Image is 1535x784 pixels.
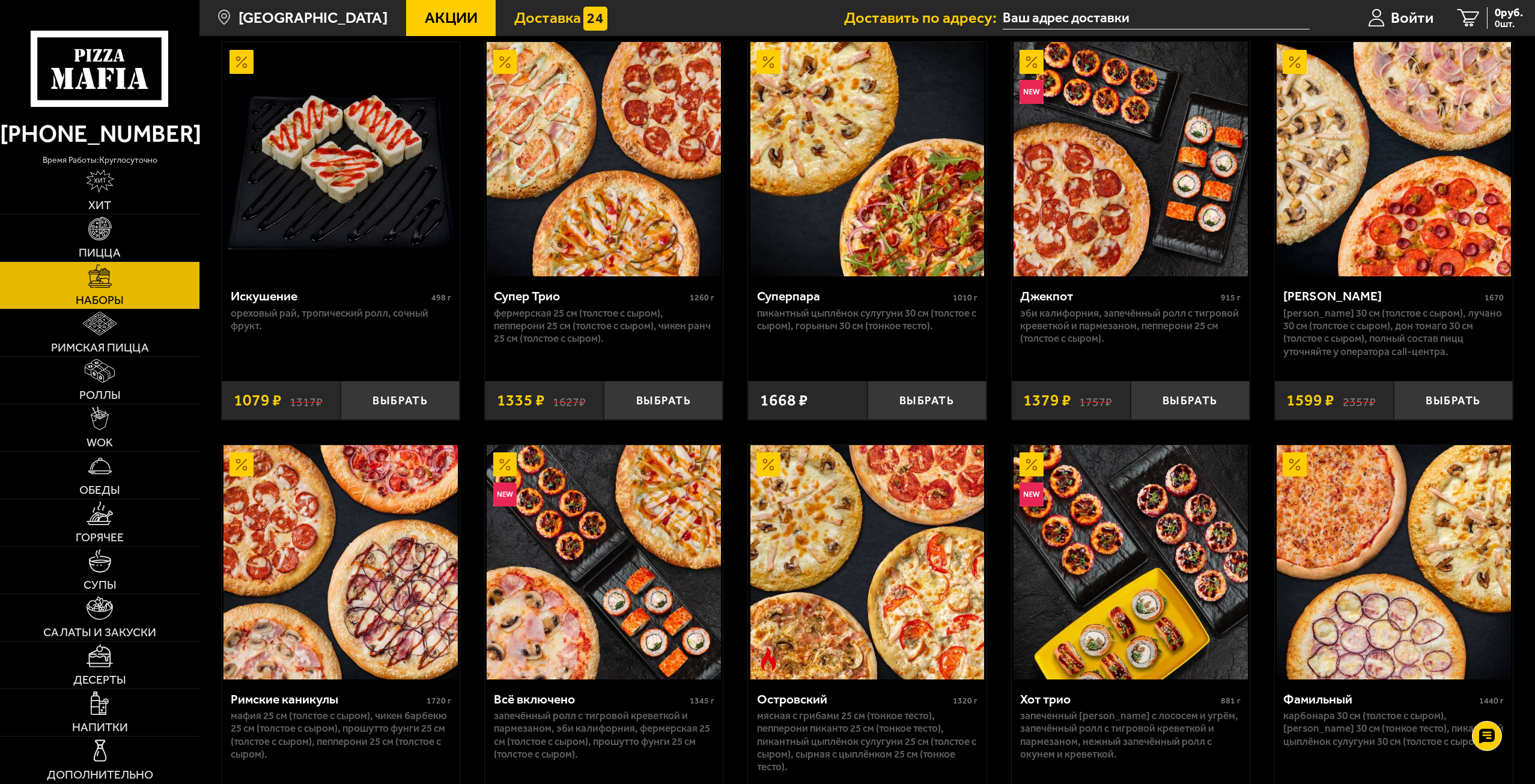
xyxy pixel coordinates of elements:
img: Новинка [493,482,517,506]
img: Акционный [229,50,254,74]
span: Римская пицца [51,342,149,354]
a: АкционныйНовинкаВсё включено [485,445,723,679]
span: 1320 г [953,696,977,706]
img: Акционный [1020,50,1044,74]
s: 1627 ₽ [553,392,586,409]
span: Дополнительно [47,769,153,781]
img: Акционный [756,452,780,476]
span: 1260 г [690,293,714,303]
span: 881 г [1221,696,1241,706]
img: Джекпот [1014,42,1248,276]
img: Новинка [1020,80,1044,104]
img: 15daf4d41897b9f0e9f617042186c801.svg [583,7,607,31]
p: Мясная с грибами 25 см (тонкое тесто), Пепперони Пиканто 25 см (тонкое тесто), Пикантный цыплёнок... [757,710,977,773]
img: Акционный [1283,50,1307,74]
span: 1335 ₽ [497,392,545,409]
img: Акционный [1020,452,1044,476]
p: Запеченный [PERSON_NAME] с лососем и угрём, Запечённый ролл с тигровой креветкой и пармезаном, Не... [1020,710,1241,761]
div: Искушение [231,288,428,304]
span: 1599 ₽ [1286,392,1334,409]
p: Фермерская 25 см (толстое с сыром), Пепперони 25 см (толстое с сыром), Чикен Ранч 25 см (толстое ... [494,307,714,345]
div: Джекпот [1020,288,1218,304]
s: 2357 ₽ [1343,392,1376,409]
div: Фамильный [1283,691,1476,707]
p: [PERSON_NAME] 30 см (толстое с сыром), Лучано 30 см (толстое с сыром), Дон Томаго 30 см (толстое ... [1283,307,1504,358]
span: 1670 [1485,293,1504,303]
div: Римские каникулы [231,691,424,707]
span: WOK [87,437,113,449]
img: Акционный [493,50,517,74]
span: Акции [425,10,478,26]
img: Акционный [493,452,517,476]
span: 1010 г [953,293,977,303]
a: АкционныйОстрое блюдоОстровский [748,445,986,679]
button: Выбрать [1394,381,1513,420]
s: 1317 ₽ [290,392,323,409]
span: 1379 ₽ [1023,392,1071,409]
span: Войти [1391,10,1433,26]
span: 1345 г [690,696,714,706]
img: Островский [750,445,985,679]
img: Суперпара [750,42,985,276]
button: Выбрать [341,381,460,420]
button: Выбрать [604,381,723,420]
input: Ваш адрес доставки [1003,7,1310,29]
span: Горячее [76,532,124,544]
span: Салаты и закуски [43,627,156,639]
span: Десерты [73,674,126,686]
div: Островский [757,691,950,707]
span: 0 руб. [1495,7,1523,19]
img: Акционный [756,50,780,74]
img: Искушение [223,42,458,276]
span: Обеды [79,484,120,496]
img: Фамильный [1277,445,1511,679]
span: 498 г [431,293,451,303]
p: Ореховый рай, Тропический ролл, Сочный фрукт. [231,307,451,333]
p: Пикантный цыплёнок сулугуни 30 см (толстое с сыром), Горыныч 30 см (тонкое тесто). [757,307,977,333]
span: Наборы [76,294,124,306]
s: 1757 ₽ [1079,392,1112,409]
span: Напитки [72,722,128,734]
a: АкционныйНовинкаХот трио [1012,445,1250,679]
a: АкционныйРимские каникулы [222,445,460,679]
a: АкционныйХет Трик [1275,42,1513,276]
button: Выбрать [868,381,986,420]
div: Супер Трио [494,288,687,304]
div: Всё включено [494,691,687,707]
img: Острое блюдо [756,647,780,671]
div: [PERSON_NAME] [1283,288,1482,304]
img: Хет Трик [1277,42,1511,276]
a: АкционныйИскушение [222,42,460,276]
span: 1720 г [427,696,451,706]
img: Супер Трио [487,42,721,276]
span: Пицца [79,247,121,259]
span: [GEOGRAPHIC_DATA] [239,10,388,26]
a: АкционныйНовинкаДжекпот [1012,42,1250,276]
span: 1079 ₽ [234,392,282,409]
div: Суперпара [757,288,950,304]
span: Супы [84,579,117,591]
img: Всё включено [487,445,721,679]
img: Акционный [1283,452,1307,476]
a: АкционныйФамильный [1275,445,1513,679]
img: Новинка [1020,482,1044,506]
span: 1440 г [1479,696,1504,706]
a: АкционныйСуперпара [748,42,986,276]
p: Мафия 25 см (толстое с сыром), Чикен Барбекю 25 см (толстое с сыром), Прошутто Фунги 25 см (толст... [231,710,451,761]
img: Римские каникулы [223,445,458,679]
div: Хот трио [1020,691,1218,707]
span: 915 г [1221,293,1241,303]
span: Доставка [514,10,581,26]
button: Выбрать [1131,381,1250,420]
img: Акционный [229,452,254,476]
span: 1668 ₽ [760,392,808,409]
p: Карбонара 30 см (толстое с сыром), [PERSON_NAME] 30 см (тонкое тесто), Пикантный цыплёнок сулугун... [1283,710,1504,748]
a: АкционныйСупер Трио [485,42,723,276]
span: Роллы [79,389,121,401]
p: Эби Калифорния, Запечённый ролл с тигровой креветкой и пармезаном, Пепперони 25 см (толстое с сыр... [1020,307,1241,345]
span: 0 шт. [1495,19,1523,29]
img: Хот трио [1014,445,1248,679]
span: Доставить по адресу: [844,10,1003,26]
p: Запечённый ролл с тигровой креветкой и пармезаном, Эби Калифорния, Фермерская 25 см (толстое с сы... [494,710,714,761]
span: Хит [88,199,111,211]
